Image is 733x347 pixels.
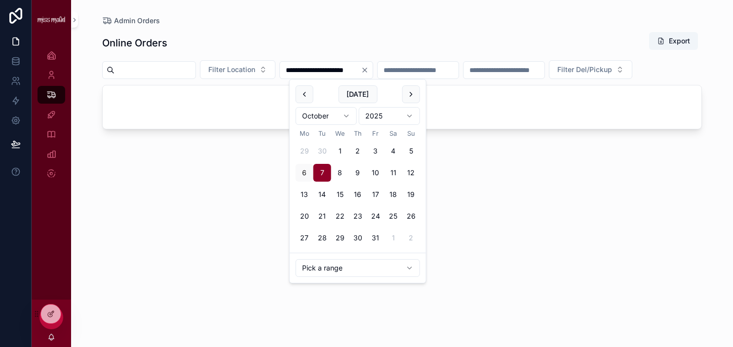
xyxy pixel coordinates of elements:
[349,164,367,182] button: Thursday, 9 October 2025
[402,129,420,138] th: Sunday
[549,60,632,79] button: Select Button
[296,186,313,203] button: Monday, 13 October 2025
[402,164,420,182] button: Sunday, 12 October 2025
[331,142,349,160] button: Wednesday, 1 October 2025
[402,142,420,160] button: Sunday, 5 October 2025
[331,164,349,182] button: Wednesday, 8 October 2025
[385,142,402,160] button: Saturday, 4 October 2025
[361,66,373,74] button: Clear
[331,186,349,203] button: Wednesday, 15 October 2025
[402,207,420,225] button: Sunday, 26 October 2025
[331,207,349,225] button: Wednesday, 22 October 2025
[349,207,367,225] button: Thursday, 23 October 2025
[349,129,367,138] th: Thursday
[313,129,331,138] th: Tuesday
[367,186,385,203] button: Friday, 17 October 2025
[200,60,275,79] button: Select Button
[102,36,167,50] h1: Online Orders
[32,39,71,195] div: scrollable content
[331,129,349,138] th: Wednesday
[402,186,420,203] button: Sunday, 19 October 2025
[349,229,367,247] button: Thursday, 30 October 2025
[367,207,385,225] button: Friday, 24 October 2025
[296,207,313,225] button: Monday, 20 October 2025
[296,259,420,277] button: Relative time
[385,164,402,182] button: Saturday, 11 October 2025
[367,129,385,138] th: Friday
[102,16,160,26] a: Admin Orders
[385,207,402,225] button: Saturday, 25 October 2025
[38,16,65,23] img: App logo
[296,164,313,182] button: Today, Monday, 6 October 2025
[338,85,377,103] button: [DATE]
[313,142,331,160] button: Tuesday, 30 September 2025
[385,186,402,203] button: Saturday, 18 October 2025
[313,207,331,225] button: Tuesday, 21 October 2025
[296,229,313,247] button: Monday, 27 October 2025
[385,229,402,247] button: Saturday, 1 November 2025
[313,229,331,247] button: Tuesday, 28 October 2025
[208,65,255,75] span: Filter Location
[296,129,420,247] table: October 2025
[296,142,313,160] button: Monday, 29 September 2025
[557,65,612,75] span: Filter Del/Pickup
[296,129,313,138] th: Monday
[349,142,367,160] button: Thursday, 2 October 2025
[385,129,402,138] th: Saturday
[402,229,420,247] button: Sunday, 2 November 2025
[367,142,385,160] button: Friday, 3 October 2025
[114,16,160,26] span: Admin Orders
[349,186,367,203] button: Thursday, 16 October 2025
[649,32,698,50] button: Export
[313,164,331,182] button: Tuesday, 7 October 2025, selected
[367,229,385,247] button: Friday, 31 October 2025
[313,186,331,203] button: Tuesday, 14 October 2025
[367,164,385,182] button: Friday, 10 October 2025
[331,229,349,247] button: Wednesday, 29 October 2025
